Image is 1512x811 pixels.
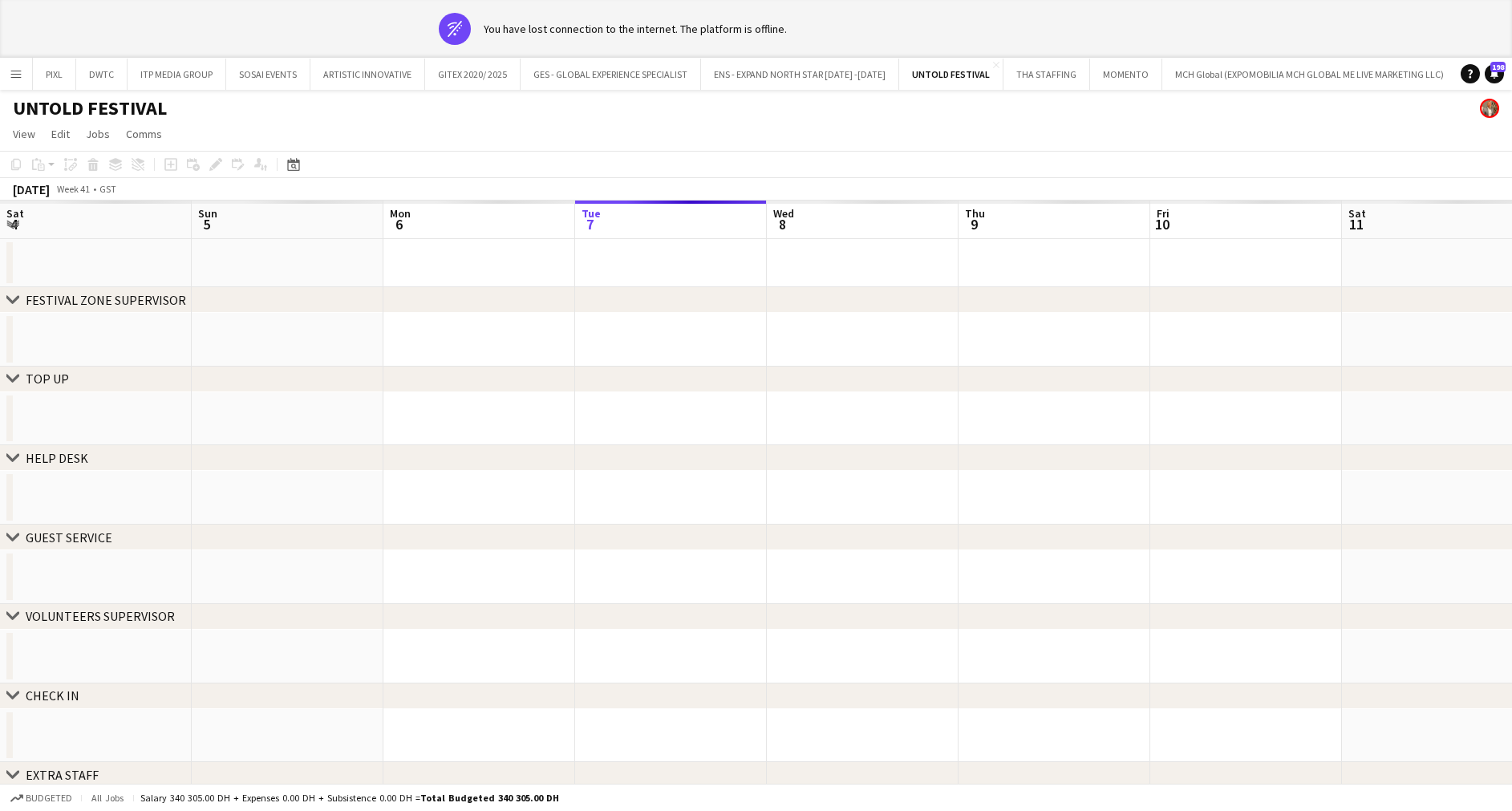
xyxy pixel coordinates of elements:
[4,215,24,233] span: 4
[33,59,76,90] button: PIXL
[51,127,70,141] span: Edit
[1490,62,1506,72] span: 198
[140,792,559,804] div: Salary 340 305.00 DH + Expenses 0.00 DH + Subsistence 0.00 DH =
[6,124,42,144] a: View
[26,687,79,704] div: CHECK IN
[45,124,76,144] a: Edit
[53,183,93,195] span: Week 41
[226,59,310,90] button: SOSAI EVENTS
[79,124,116,144] a: Jobs
[13,96,167,120] h1: UNTOLD FESTIVAL
[1090,59,1162,90] button: MOMENTO
[86,127,110,141] span: Jobs
[13,127,35,141] span: View
[899,59,1003,90] button: UNTOLD FESTIVAL
[26,450,88,466] div: HELP DESK
[99,183,116,195] div: GST
[120,124,168,144] a: Comms
[965,206,985,221] span: Thu
[310,59,425,90] button: ARTISTIC INNOVATIVE
[1154,215,1169,233] span: 10
[26,793,72,804] span: Budgeted
[88,792,127,804] span: All jobs
[196,215,217,233] span: 5
[582,206,601,221] span: Tue
[1346,215,1366,233] span: 11
[420,792,559,804] span: Total Budgeted 340 305.00 DH
[26,371,69,387] div: TOP UP
[126,127,162,141] span: Comms
[701,59,899,90] button: ENS - EXPAND NORTH STAR [DATE] -[DATE]
[198,206,217,221] span: Sun
[26,609,175,625] div: VOLUNTEERS SUPERVISOR
[128,59,226,90] button: ITP MEDIA GROUP
[1162,59,1457,90] button: MCH Global (EXPOMOBILIA MCH GLOBAL ME LIVE MARKETING LLC)
[963,215,985,233] span: 9
[579,215,601,233] span: 7
[390,206,411,221] span: Mon
[1485,64,1504,83] a: 198
[425,59,521,90] button: GITEX 2020/ 2025
[1480,99,1499,118] app-user-avatar: Clinton Appel
[6,206,24,221] span: Sat
[771,215,794,233] span: 8
[26,529,112,545] div: GUEST SERVICE
[484,22,787,36] div: You have lost connection to the internet. The platform is offline.
[26,767,99,783] div: EXTRA STAFF
[521,59,701,90] button: GES - GLOBAL EXPERIENCE SPECIALIST
[1003,59,1090,90] button: THA STAFFING
[1348,206,1366,221] span: Sat
[8,789,75,807] button: Budgeted
[773,206,794,221] span: Wed
[76,59,128,90] button: DWTC
[26,292,186,308] div: FESTIVAL ZONE SUPERVISOR
[13,181,50,197] div: [DATE]
[387,215,411,233] span: 6
[1157,206,1169,221] span: Fri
